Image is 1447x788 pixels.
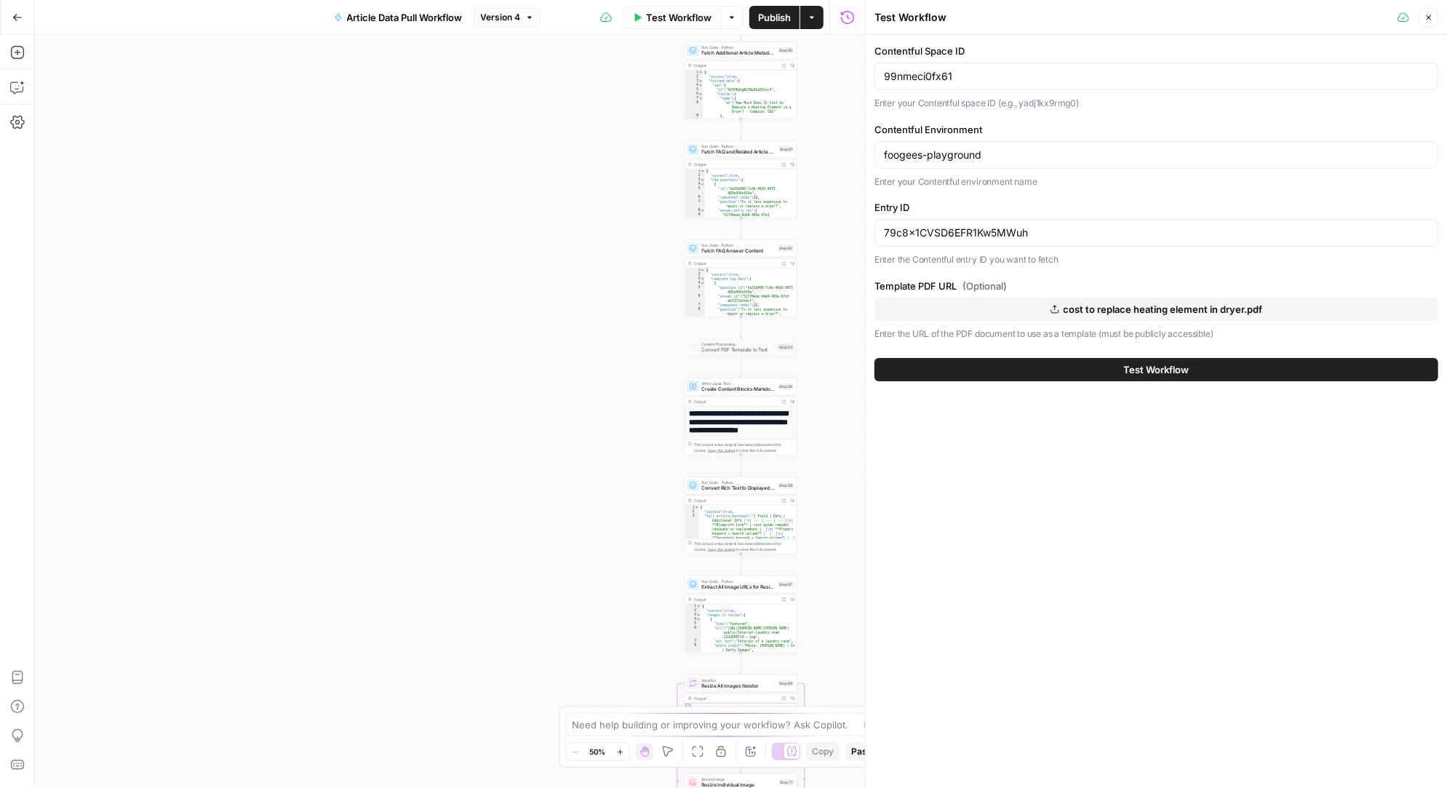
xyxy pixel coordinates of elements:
[685,182,706,186] div: 4
[740,218,742,239] g: Edge from step_61 to step_62
[701,276,705,281] span: Toggle code folding, rows 3 through 74
[778,383,794,390] div: Step 56
[685,41,797,119] div: Run Code · PythonFetch Additional Article MetadataStep 60Output{ "success":true, "fetched_data":{...
[702,44,776,50] span: Run Code · Python
[874,200,1438,215] label: Entry ID
[812,745,834,758] span: Copy
[884,69,1429,84] input: yadj1kx9rmg0
[685,378,797,455] div: Write Liquid TextCreate Content Blocks Markdown DocumentationStep 56Output**** **** **** **** ***...
[702,346,776,354] span: Convert PDF Template to Text
[702,677,776,683] span: Iteration
[702,143,776,149] span: Run Code · Python
[701,281,705,285] span: Toggle code folding, rows 4 through 38
[740,356,742,377] g: Edge from step_53 to step_56
[874,96,1438,111] p: Enter your Contentful space ID (e.g., yadj1kx9rmg0)
[1064,302,1263,317] span: cost to replace heating element in dryer.pdf
[347,10,463,25] span: Article Data Pull Workflow
[1124,362,1189,377] span: Test Workflow
[702,341,776,347] span: Content Processing
[685,626,701,639] div: 6
[874,327,1438,341] p: Enter the URL of the PDF document to use as a template (must be publicly accessible)
[685,118,703,122] div: 10
[702,479,776,485] span: Run Code · Python
[685,96,703,100] div: 7
[699,96,703,100] span: Toggle code folding, rows 7 through 9
[702,148,776,156] span: Fetch FAQ and Related Article Details
[685,613,701,617] div: 3
[708,547,736,552] span: Copy the output
[702,247,776,255] span: Fetch FAQ Answer Content
[697,617,701,621] span: Toggle code folding, rows 4 through 10
[740,317,742,338] g: Edge from step_62 to step_53
[685,674,797,752] div: IterationResize All Images IteratorStep 69Output
[685,169,706,173] div: 1
[474,8,541,27] button: Version 4
[685,199,706,208] div: 7
[685,272,706,276] div: 2
[690,343,697,351] img: 62yuwf1kr9krw125ghy9mteuwaw4
[702,584,776,591] span: Extract All Image URLs for Resizing
[685,114,703,118] div: 9
[740,119,742,140] g: Edge from step_60 to step_61
[699,79,703,83] span: Toggle code folding, rows 3 through 402
[699,92,703,96] span: Toggle code folding, rows 6 through 16
[702,578,776,584] span: Run Code · Python
[685,186,706,195] div: 5
[884,226,1429,240] input: 79c8x1CVSD6EFR1Kw5MWuh
[874,175,1438,189] p: Enter your Contentful environment name
[874,279,1438,293] label: Template PDF URL
[685,276,706,281] div: 3
[685,281,706,285] div: 4
[590,746,606,757] span: 50%
[779,146,794,153] div: Step 61
[685,74,703,79] div: 2
[685,195,706,199] div: 6
[685,208,706,212] div: 8
[702,386,776,393] span: Create Content Blocks Markdown Documentation
[685,639,701,643] div: 7
[697,604,701,608] span: Toggle code folding, rows 1 through 22
[758,10,791,25] span: Publish
[699,83,703,87] span: Toggle code folding, rows 4 through 78
[685,608,701,613] div: 2
[740,20,742,41] g: Edge from step_58 to step_60
[685,178,706,182] div: 3
[845,742,881,761] button: Paste
[685,173,706,178] div: 2
[740,752,742,773] g: Edge from step_69 to step_71
[874,44,1438,58] label: Contentful Space ID
[685,316,706,320] div: 9
[685,140,797,218] div: Run Code · PythonFetch FAQ and Related Article DetailsStep 61Output{ "success":true, "faq_questio...
[481,11,521,24] span: Version 4
[778,581,794,588] div: Step 67
[685,509,700,514] div: 2
[695,498,778,504] div: Output
[702,381,776,386] span: Write Liquid Text
[851,745,875,758] span: Paste
[701,169,705,173] span: Toggle code folding, rows 1 through 1439
[702,242,776,248] span: Run Code · Python
[646,10,711,25] span: Test Workflow
[962,279,1007,293] span: (Optional)
[695,63,778,68] div: Output
[874,122,1438,137] label: Contentful Environment
[685,505,700,509] div: 1
[701,178,705,182] span: Toggle code folding, rows 3 through 74
[695,442,794,453] div: This output is too large & has been abbreviated for review. to view the full content.
[702,485,776,492] span: Convert Rich Text to Displayed Content
[740,554,742,575] g: Edge from step_59 to step_67
[740,455,742,476] g: Edge from step_56 to step_59
[685,643,701,652] div: 8
[685,338,797,356] div: Content ProcessingConvert PDF Template to TextStep 53
[749,6,800,29] button: Publish
[685,477,797,554] div: Run Code · PythonConvert Rich Text to Displayed ContentStep 59Output{ "success":true, "full_artic...
[695,696,778,701] div: Output
[623,6,720,29] button: Test Workflow
[685,79,703,83] div: 3
[685,604,701,608] div: 1
[740,653,742,674] g: Edge from step_67 to step_69
[695,162,778,167] div: Output
[806,742,840,761] button: Copy
[685,621,701,626] div: 5
[685,239,797,317] div: Run Code · PythonFetch FAQ Answer ContentStep 62Output{ "success":true, "complete_faq_data":[ { "...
